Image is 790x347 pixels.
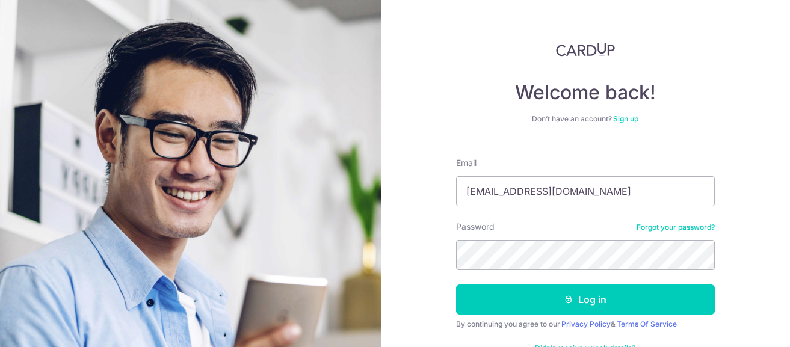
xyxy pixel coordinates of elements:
h4: Welcome back! [456,81,715,105]
div: By continuing you agree to our & [456,319,715,329]
div: Don’t have an account? [456,114,715,124]
a: Terms Of Service [617,319,677,328]
label: Password [456,221,495,233]
button: Log in [456,284,715,315]
label: Email [456,157,477,169]
a: Forgot your password? [637,223,715,232]
input: Enter your Email [456,176,715,206]
a: Sign up [613,114,638,123]
a: Privacy Policy [561,319,611,328]
img: CardUp Logo [556,42,615,57]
